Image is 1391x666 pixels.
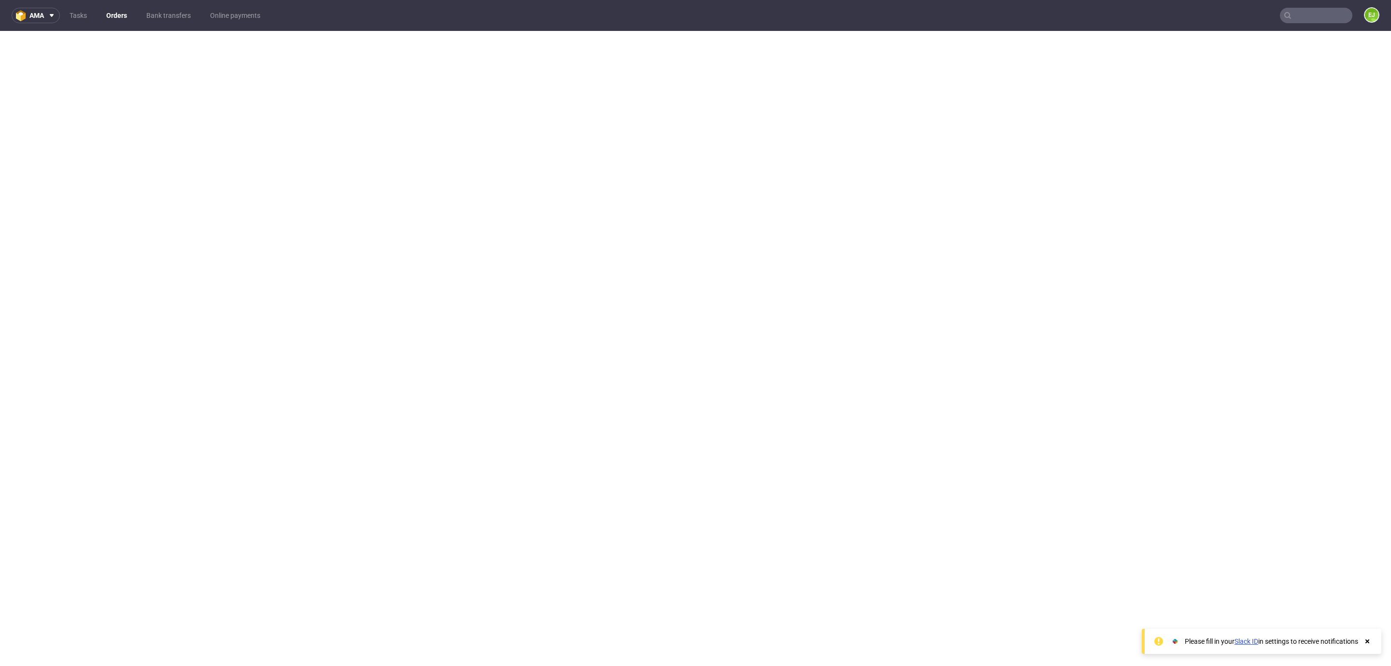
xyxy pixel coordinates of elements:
a: Orders [100,8,133,23]
a: Slack ID [1235,637,1258,645]
button: ama [12,8,60,23]
img: Slack [1170,637,1180,646]
span: ama [29,12,44,19]
figcaption: EJ [1365,8,1378,22]
div: Please fill in your in settings to receive notifications [1185,637,1358,646]
img: logo [16,10,29,21]
a: Tasks [64,8,93,23]
a: Bank transfers [141,8,197,23]
a: Online payments [204,8,266,23]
